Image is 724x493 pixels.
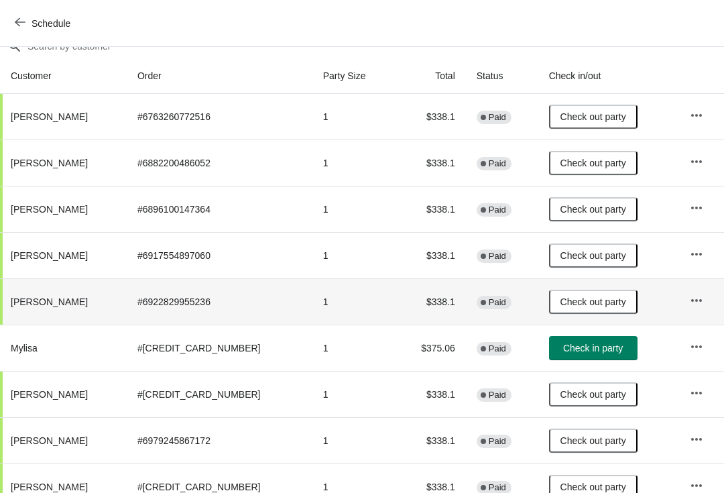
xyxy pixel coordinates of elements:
[11,435,88,446] span: [PERSON_NAME]
[560,389,626,400] span: Check out party
[489,251,506,262] span: Paid
[538,58,680,94] th: Check in/out
[395,94,466,140] td: $338.1
[11,389,88,400] span: [PERSON_NAME]
[11,250,88,261] span: [PERSON_NAME]
[489,436,506,447] span: Paid
[312,94,395,140] td: 1
[549,197,638,221] button: Check out party
[312,186,395,232] td: 1
[560,482,626,492] span: Check out party
[489,205,506,215] span: Paid
[466,58,538,94] th: Status
[127,371,312,417] td: # [CREDIT_CARD_NUMBER]
[395,58,466,94] th: Total
[395,140,466,186] td: $338.1
[489,158,506,169] span: Paid
[560,158,626,168] span: Check out party
[560,204,626,215] span: Check out party
[560,250,626,261] span: Check out party
[395,186,466,232] td: $338.1
[11,204,88,215] span: [PERSON_NAME]
[11,343,38,353] span: Mylisa
[549,105,638,129] button: Check out party
[395,325,466,371] td: $375.06
[312,371,395,417] td: 1
[127,94,312,140] td: # 6763260772516
[127,417,312,463] td: # 6979245867172
[549,429,638,453] button: Check out party
[489,390,506,400] span: Paid
[127,325,312,371] td: # [CREDIT_CARD_NUMBER]
[32,18,70,29] span: Schedule
[560,296,626,307] span: Check out party
[11,296,88,307] span: [PERSON_NAME]
[312,278,395,325] td: 1
[560,435,626,446] span: Check out party
[127,186,312,232] td: # 6896100147364
[127,58,312,94] th: Order
[7,11,81,36] button: Schedule
[395,278,466,325] td: $338.1
[312,58,395,94] th: Party Size
[312,232,395,278] td: 1
[489,297,506,308] span: Paid
[549,382,638,406] button: Check out party
[549,243,638,268] button: Check out party
[11,158,88,168] span: [PERSON_NAME]
[312,325,395,371] td: 1
[395,232,466,278] td: $338.1
[489,112,506,123] span: Paid
[312,417,395,463] td: 1
[489,482,506,493] span: Paid
[312,140,395,186] td: 1
[563,343,623,353] span: Check in party
[489,343,506,354] span: Paid
[549,151,638,175] button: Check out party
[11,111,88,122] span: [PERSON_NAME]
[127,232,312,278] td: # 6917554897060
[395,417,466,463] td: $338.1
[549,336,638,360] button: Check in party
[560,111,626,122] span: Check out party
[127,140,312,186] td: # 6882200486052
[11,482,88,492] span: [PERSON_NAME]
[395,371,466,417] td: $338.1
[127,278,312,325] td: # 6922829955236
[549,290,638,314] button: Check out party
